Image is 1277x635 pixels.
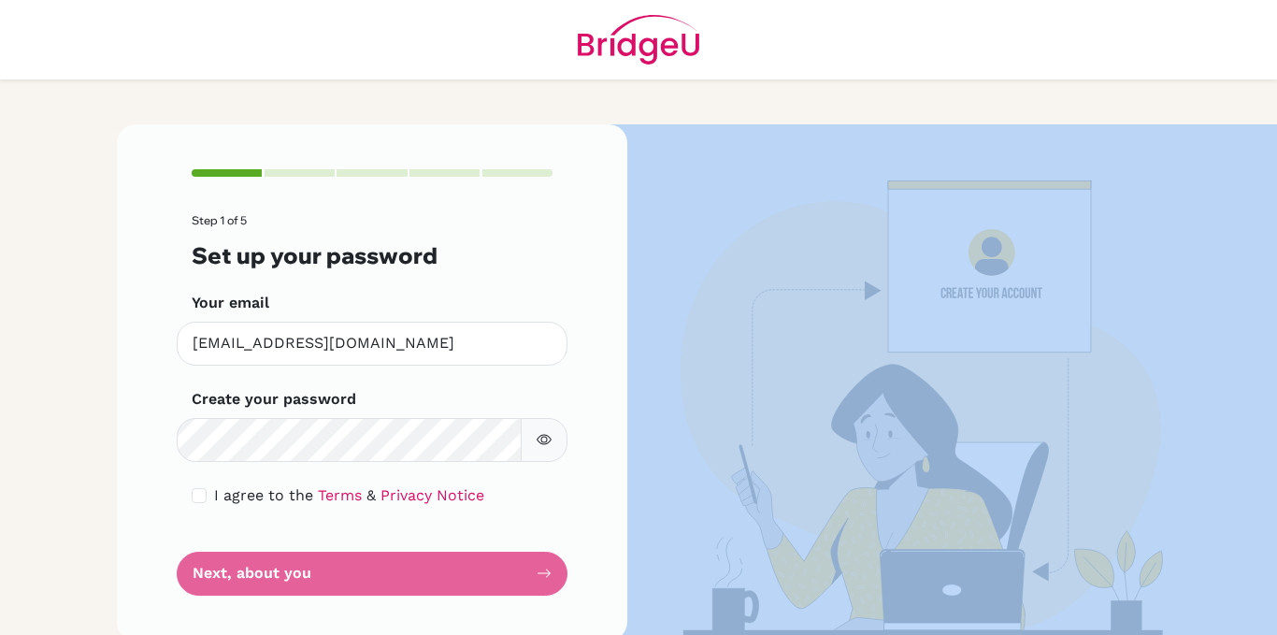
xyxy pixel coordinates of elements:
[192,292,269,314] label: Your email
[366,486,376,504] span: &
[214,486,313,504] span: I agree to the
[192,388,356,411] label: Create your password
[318,486,362,504] a: Terms
[192,242,552,269] h3: Set up your password
[177,322,567,366] input: Insert your email*
[192,213,247,227] span: Step 1 of 5
[380,486,484,504] a: Privacy Notice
